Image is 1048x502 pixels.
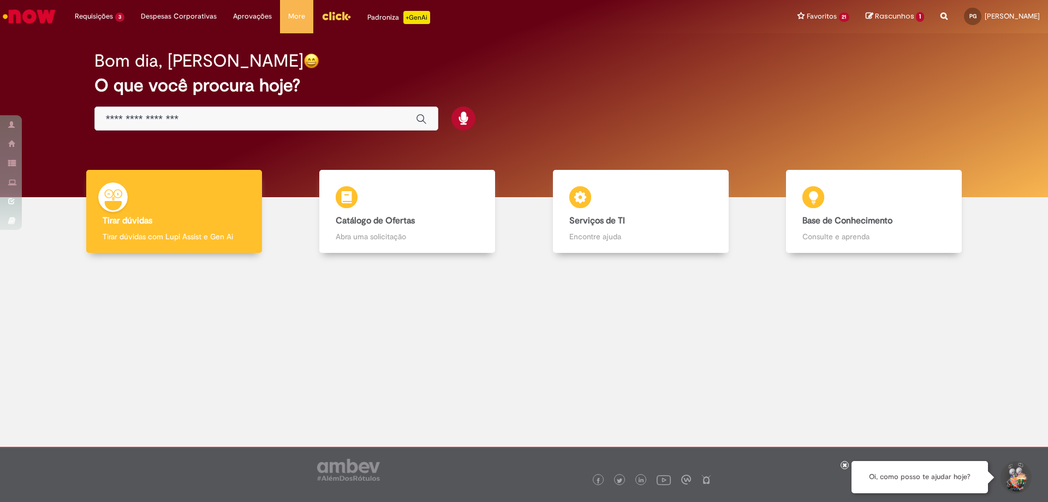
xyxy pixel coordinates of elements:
b: Serviços de TI [569,215,625,226]
img: happy-face.png [303,53,319,69]
p: Tirar dúvidas com Lupi Assist e Gen Ai [103,231,246,242]
b: Tirar dúvidas [103,215,152,226]
p: Abra uma solicitação [336,231,479,242]
p: +GenAi [403,11,430,24]
b: Catálogo de Ofertas [336,215,415,226]
a: Base de Conhecimento Consulte e aprenda [758,170,991,253]
span: Requisições [75,11,113,22]
p: Encontre ajuda [569,231,712,242]
h2: Bom dia, [PERSON_NAME] [94,51,303,70]
img: logo_footer_naosei.png [701,475,711,485]
img: logo_footer_linkedin.png [639,477,644,484]
img: logo_footer_facebook.png [596,478,601,483]
a: Tirar dúvidas Tirar dúvidas com Lupi Assist e Gen Ai [57,170,291,253]
span: 21 [839,13,850,22]
img: click_logo_yellow_360x200.png [321,8,351,24]
div: Padroniza [367,11,430,24]
span: Favoritos [807,11,837,22]
button: Iniciar Conversa de Suporte [999,461,1032,494]
span: [PERSON_NAME] [985,11,1040,21]
b: Base de Conhecimento [802,215,892,226]
img: logo_footer_twitter.png [617,478,622,483]
a: Catálogo de Ofertas Abra uma solicitação [291,170,525,253]
img: logo_footer_workplace.png [681,475,691,485]
img: ServiceNow [1,5,57,27]
span: 3 [115,13,124,22]
span: 1 [916,12,924,22]
img: logo_footer_youtube.png [657,473,671,487]
img: logo_footer_ambev_rotulo_gray.png [317,459,380,481]
span: Despesas Corporativas [141,11,217,22]
div: Oi, como posso te ajudar hoje? [851,461,988,493]
span: Rascunhos [875,11,914,21]
a: Rascunhos [866,11,924,22]
span: Aprovações [233,11,272,22]
span: PG [969,13,976,20]
span: More [288,11,305,22]
h2: O que você procura hoje? [94,76,954,95]
p: Consulte e aprenda [802,231,945,242]
a: Serviços de TI Encontre ajuda [524,170,758,253]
